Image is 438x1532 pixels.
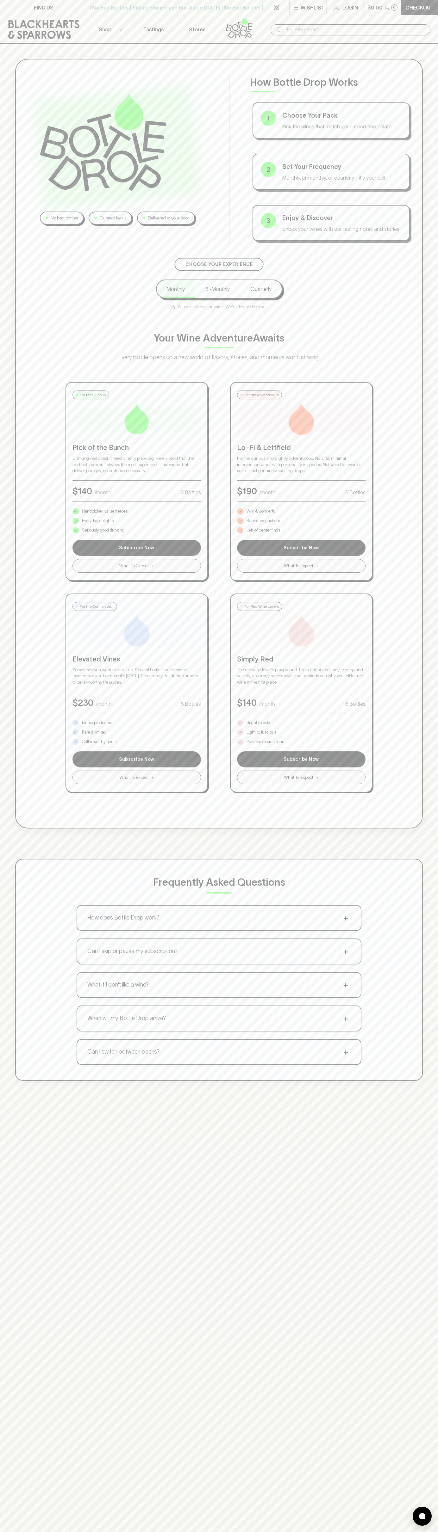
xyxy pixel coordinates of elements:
span: What To Expect [284,563,313,569]
span: + [341,980,351,990]
button: Subscribe Now [72,540,201,556]
span: + [316,563,319,569]
p: $ 190 [237,484,257,498]
span: + [341,1047,351,1057]
a: Stores [175,15,219,43]
p: 6 Bottles [181,700,201,708]
p: Choose Your Experience [185,261,253,268]
span: + [341,913,351,923]
span: What To Expect [119,774,149,781]
p: For Red Wine Lovers [244,604,279,609]
div: 3 [261,213,276,228]
p: No bad bottles [51,215,78,221]
p: Pick of the Bunch [72,442,201,453]
div: 2 [261,162,276,177]
p: Curated by us [99,215,126,221]
p: Checkout [405,4,434,11]
button: How does Bottle Drop work?+ [77,906,361,930]
div: 1 [261,111,276,126]
button: What if I don't like a wine?+ [77,973,361,997]
img: Pick of the Bunch [121,403,153,435]
p: Choose Your Pack [282,111,401,120]
p: When will my Bottle Drop arrive? [87,1014,166,1023]
p: Can I skip or pause my subscription? [87,947,178,956]
p: 0 [393,6,396,9]
p: Light to luscious [247,729,276,735]
p: For the curious and slightly adventurous. Natural, minimal intervention wines with personality in... [237,455,366,474]
input: Try "Pinot noir" [286,25,425,35]
button: When will my Bottle Drop arrive?+ [77,1006,361,1031]
span: + [341,1014,351,1023]
button: Quarterly [240,280,282,298]
p: Frequently Asked Questions [153,875,285,890]
p: Bright to bold [247,720,270,726]
p: Simply Red [237,654,366,664]
p: What if I don't like a wine? [87,981,149,989]
p: 6 Bottles [181,489,201,496]
button: Subscribe Now [237,540,366,556]
p: Sometimes you want to dial it up. Special bottles for milestone moments or just because it's [DAT... [72,667,201,686]
a: Tastings [132,15,175,43]
img: Lo-Fi & Leftfield [285,403,317,435]
p: Left of center finds [247,527,280,533]
img: Simply Red [285,615,317,646]
p: Delivered to your door [148,215,189,221]
p: Enjoy & Discover [282,213,401,223]
button: Subscribe Now [237,751,366,767]
button: Shop [88,15,132,43]
p: /month [259,700,275,708]
p: /month [260,489,275,496]
span: + [151,774,154,781]
p: For the Adventurous [244,392,278,398]
p: Pick the wines that match your mood and palate [282,123,401,130]
button: Monthly [157,280,195,298]
p: Handpicked value heroes [82,508,128,514]
button: What To Expect+ [72,559,201,573]
p: 6 Bottles [345,700,366,708]
p: $ 140 [237,696,257,709]
p: Shop [99,26,111,33]
p: Seriously good drinking [82,527,124,533]
p: $ 230 [72,696,93,709]
p: How Bottle Drop Works [250,75,412,90]
p: Drinking well doesn't need a hefty price tag. Here's proof that the best bottles aren't always th... [72,455,201,474]
p: Iconic producers [82,720,112,726]
button: Bi-Monthly [195,280,240,298]
p: FIND US [34,4,53,11]
p: Lo-Fi & Leftfield [237,442,366,453]
span: What To Expect [119,563,149,569]
span: + [151,563,154,569]
button: Can I skip or pause my subscription?+ [77,939,361,964]
p: Everyday delights [82,518,114,524]
p: Your Wine Adventure [154,330,285,346]
p: 6 Bottles [345,489,366,496]
p: Stores [189,26,205,33]
img: Bottle Drop [40,94,166,191]
p: Pure red expressions [247,739,284,745]
span: + [341,947,351,956]
img: bubble-icon [419,1513,425,1519]
p: Can I switch between packs? [87,1048,160,1056]
p: /month [95,489,110,496]
p: Tastings [143,26,164,33]
p: Pause or cancel anytime. We're flexible like that. [170,304,268,310]
p: Boundary pushers [247,518,280,524]
span: What To Expect [284,774,313,781]
p: Cellar worthy gems [82,739,116,745]
p: Rare & limited [82,729,106,735]
p: Wishlist [301,4,325,11]
p: For the Curious [80,392,106,398]
p: Every bottle opens up a new world of flavors, stories, and moments worth sharing. [92,353,346,362]
button: Can I switch between packs?+ [77,1040,361,1064]
img: Elevated Vines [121,615,153,646]
button: What To Expect+ [237,771,366,784]
p: $0.00 [367,4,383,11]
p: Elevated Vines [72,654,201,664]
p: Set Your Frequency [282,162,401,171]
button: What To Expect+ [72,771,201,784]
p: Login [342,4,358,11]
button: What To Expect+ [237,559,366,573]
p: The red wine lover's playground. From bright and juicy to deep and velvety, a journey across styl... [237,667,366,686]
p: Unbox your wines with our tasting notes and stories [282,225,401,233]
p: How does Bottle Drop work? [87,914,159,922]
